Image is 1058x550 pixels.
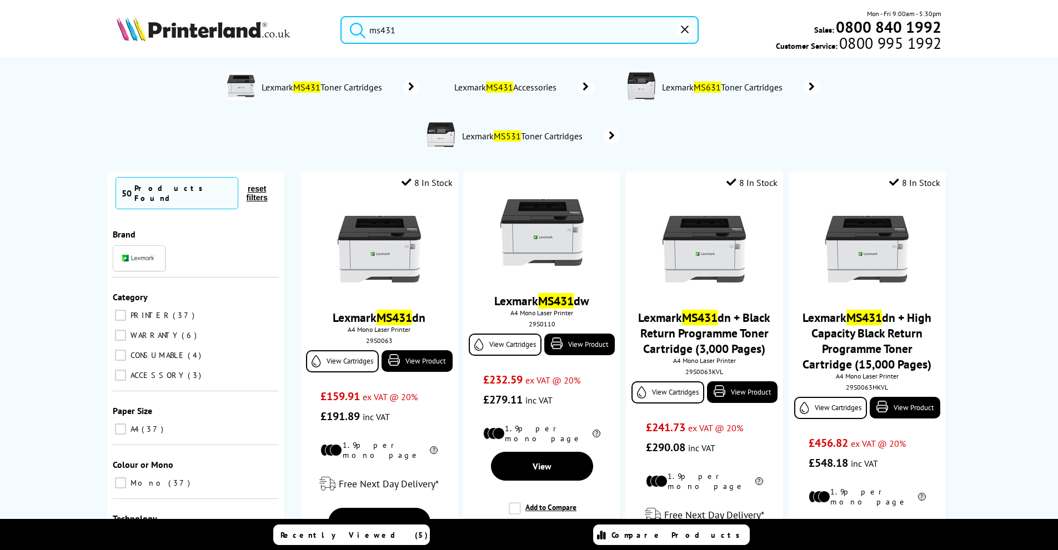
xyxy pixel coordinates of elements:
input: Search product or brand [340,16,699,44]
a: View [328,508,430,537]
span: Lexmark Accessories [453,82,561,93]
span: WARRANTY [128,330,180,340]
input: ACCESSORY 3 [115,370,126,381]
span: 4 [188,350,204,360]
li: 1.9p per mono page [809,487,926,507]
span: 37 [142,424,166,434]
a: LexmarkMS431dn + High Capacity Black Return Programme Toner Cartridge (15,000 Pages) [803,310,931,372]
span: Sales: [814,24,834,35]
span: Colour or Mono [113,459,173,470]
span: Technology [113,513,157,524]
a: LexmarkMS431Accessories [453,79,594,95]
a: LexmarkMS431Toner Cartridges [260,72,420,102]
mark: MS431 [377,310,412,325]
a: View Product [707,381,778,403]
span: ex VAT @ 20% [363,391,418,402]
div: 8 In Stock [726,177,778,188]
img: Lexmark [122,255,156,261]
span: ex VAT @ 20% [688,422,743,433]
span: £456.82 [809,436,848,450]
a: LexmarkMS631Toner Cartridges [661,72,820,102]
a: LexmarkMS431dn [333,310,425,325]
button: reset filters [238,184,276,203]
span: View [370,517,389,528]
span: Mono [128,478,167,488]
span: inc VAT [363,411,390,422]
a: LexmarkMS431dn + Black Return Programme Toner Cartridge (3,000 Pages) [638,310,770,356]
span: Mon - Fri 9:00am - 5:30pm [867,8,941,19]
span: inc VAT [525,395,553,406]
input: CONSUMABLE 4 [115,350,126,361]
div: 8 In Stock [889,177,940,188]
span: Brand [113,229,136,240]
img: Lexmark-MS431-Front-Small.jpg [663,208,746,291]
mark: MS431 [486,82,513,93]
a: View Cartridges [631,381,704,403]
a: LexmarkMS531Toner Cartridges [460,121,620,151]
div: Products Found [134,183,232,203]
div: 29S0063HKVL [797,383,937,391]
img: 38S0413-deptimage.jpg [628,72,655,100]
a: Compare Products [593,524,750,545]
span: £290.08 [646,440,685,455]
div: modal_delivery [306,468,452,499]
span: Lexmark Toner Cartridges [661,82,787,93]
span: Compare Products [611,530,746,540]
span: £191.89 [320,409,360,423]
a: View Cartridges [469,334,541,356]
a: 0800 840 1992 [834,22,941,32]
img: 38S0313-deptimage.jpg [427,121,455,149]
a: Printerland Logo [117,17,327,43]
span: Recently Viewed (5) [280,530,428,540]
span: Lexmark Toner Cartridges [460,130,586,142]
img: Lexmark-MS431-DeptImage.jpg [227,72,255,100]
a: View Product [870,397,940,418]
span: View [533,461,551,472]
input: PRINTER 37 [115,310,126,321]
img: Lexmark-MS431-Front-Small.jpg [825,208,909,291]
div: 29S0063KVL [634,367,775,376]
mark: MS631 [694,82,721,93]
div: 29S0063 [309,336,449,345]
input: A4 37 [115,423,126,435]
span: 37 [168,478,193,488]
input: Mono 37 [115,477,126,488]
span: inc VAT [688,442,715,453]
a: View Cartridges [794,397,867,419]
span: ex VAT @ 20% [851,438,906,449]
a: View Product [382,350,452,372]
mark: MS431 [293,82,320,93]
span: £232.59 [483,372,523,387]
img: Lexmark-MS431-Front-Small.jpg [338,208,421,291]
span: 0800 995 1992 [838,38,941,48]
span: Paper Size [113,405,152,416]
mark: MS431 [538,293,574,309]
a: View Product [544,334,615,355]
span: ACCESSORY [128,370,187,380]
img: Printerland Logo [117,17,290,41]
span: 6 [182,330,199,340]
img: Lexmark-MS431-Front-Small.jpg [500,191,584,274]
span: Free Next Day Delivery* [339,477,439,490]
span: ex VAT @ 20% [525,375,580,386]
span: £159.91 [320,389,360,403]
a: View [491,452,593,481]
span: inc VAT [851,458,878,469]
span: CONSUMABLE [128,350,187,360]
span: PRINTER [128,310,172,320]
span: A4 Mono Laser Printer [469,309,615,317]
input: WARRANTY 6 [115,330,126,341]
span: 3 [188,370,204,380]
span: £548.18 [809,456,848,470]
span: A4 [128,424,141,434]
div: 8 In Stock [402,177,453,188]
li: 1.9p per mono page [646,471,763,491]
span: £241.73 [646,420,685,435]
div: modal_delivery [631,499,778,531]
span: Customer Service: [776,38,941,51]
div: modal_delivery [794,515,940,546]
li: 1.9p per mono page [320,440,438,460]
span: A4 Mono Laser Printer [794,372,940,380]
span: Category [113,291,148,302]
mark: MS531 [494,130,521,142]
